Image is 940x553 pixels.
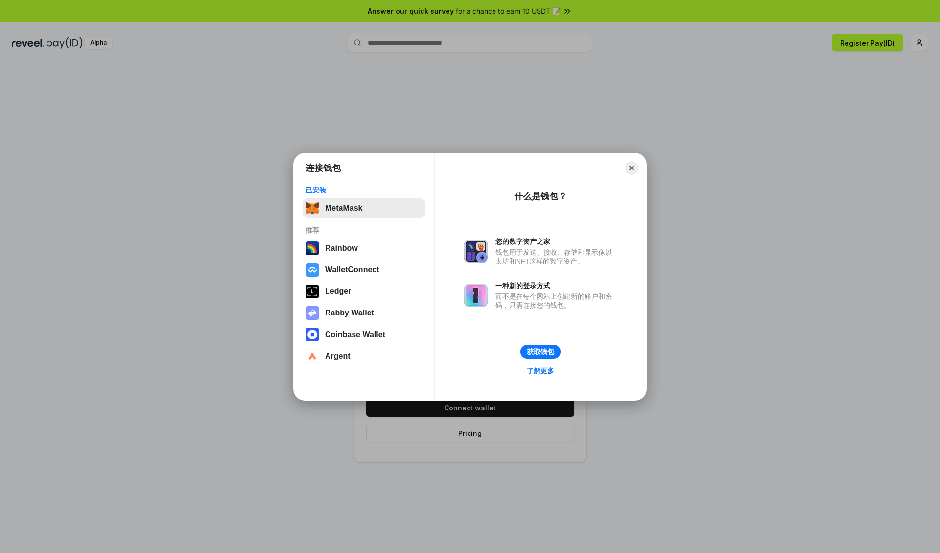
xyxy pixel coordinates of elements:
[325,309,374,317] div: Rabby Wallet
[325,265,379,274] div: WalletConnect
[303,303,425,323] button: Rabby Wallet
[625,161,638,175] button: Close
[495,237,617,246] div: 您的数字资产之家
[495,292,617,310] div: 而不是在每个网站上创建新的账户和密码，只需连接您的钱包。
[325,352,351,361] div: Argent
[305,201,319,215] img: svg+xml,%3Csvg%20fill%3D%22none%22%20height%3D%2233%22%20viewBox%3D%220%200%2035%2033%22%20width%...
[325,287,351,296] div: Ledger
[527,347,554,356] div: 获取钱包
[305,241,319,255] img: svg+xml,%3Csvg%20width%3D%22120%22%20height%3D%22120%22%20viewBox%3D%220%200%20120%20120%22%20fil...
[464,284,488,307] img: svg+xml,%3Csvg%20xmlns%3D%22http%3A%2F%2Fwww.w3.org%2F2000%2Fsvg%22%20fill%3D%22none%22%20viewBox...
[464,240,488,263] img: svg+xml,%3Csvg%20xmlns%3D%22http%3A%2F%2Fwww.w3.org%2F2000%2Fsvg%22%20fill%3D%22none%22%20viewBox...
[325,244,358,253] div: Rainbow
[305,306,319,320] img: svg+xml,%3Csvg%20xmlns%3D%22http%3A%2F%2Fwww.w3.org%2F2000%2Fsvg%22%20fill%3D%22none%22%20viewBox...
[495,248,617,265] div: 钱包用于发送、接收、存储和显示像以太坊和NFT这样的数字资产。
[303,282,425,301] button: Ledger
[325,204,362,213] div: MetaMask
[305,186,423,194] div: 已安装
[521,364,560,377] a: 了解更多
[303,239,425,258] button: Rainbow
[303,346,425,366] button: Argent
[303,325,425,344] button: Coinbase Wallet
[303,260,425,280] button: WalletConnect
[305,285,319,298] img: svg+xml,%3Csvg%20xmlns%3D%22http%3A%2F%2Fwww.w3.org%2F2000%2Fsvg%22%20width%3D%2228%22%20height%3...
[520,345,561,359] button: 获取钱包
[305,162,341,174] h1: 连接钱包
[527,366,554,375] div: 了解更多
[305,328,319,341] img: svg+xml,%3Csvg%20width%3D%2228%22%20height%3D%2228%22%20viewBox%3D%220%200%2028%2028%22%20fill%3D...
[305,349,319,363] img: svg+xml,%3Csvg%20width%3D%2228%22%20height%3D%2228%22%20viewBox%3D%220%200%2028%2028%22%20fill%3D...
[495,281,617,290] div: 一种新的登录方式
[305,263,319,277] img: svg+xml,%3Csvg%20width%3D%2228%22%20height%3D%2228%22%20viewBox%3D%220%200%2028%2028%22%20fill%3D...
[514,191,567,202] div: 什么是钱包？
[325,330,385,339] div: Coinbase Wallet
[303,198,425,218] button: MetaMask
[305,226,423,235] div: 推荐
